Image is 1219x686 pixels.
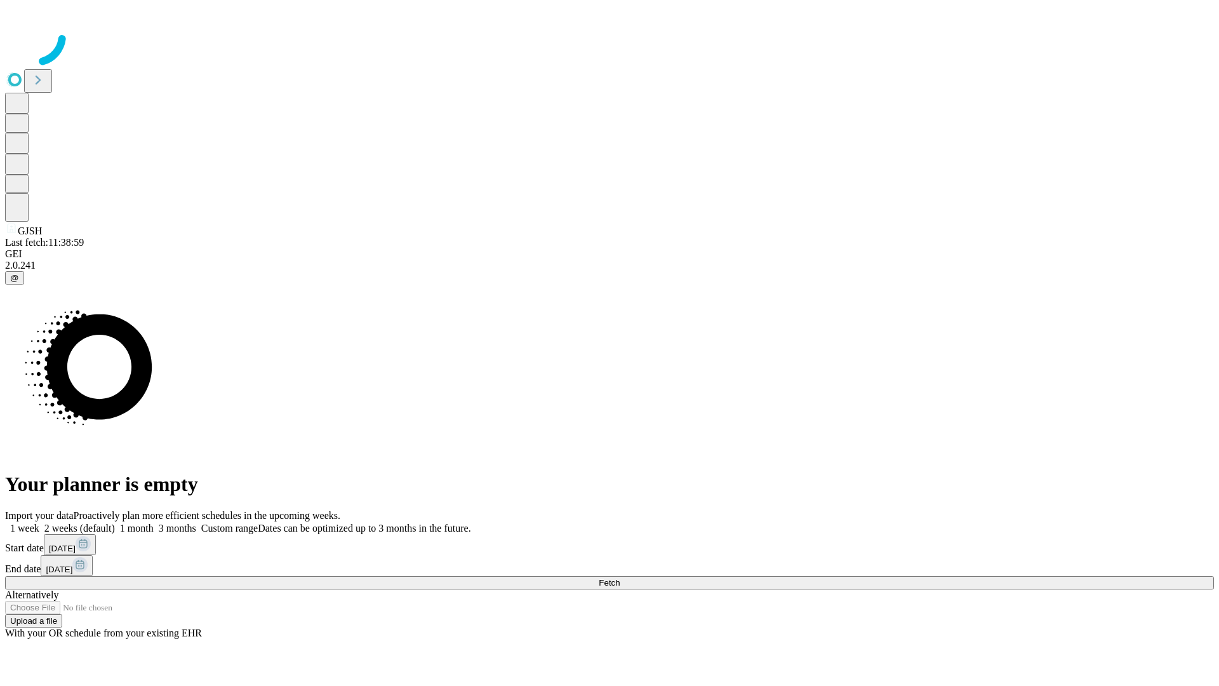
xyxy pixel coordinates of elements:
[5,260,1214,271] div: 2.0.241
[44,534,96,555] button: [DATE]
[5,271,24,285] button: @
[44,523,115,534] span: 2 weeks (default)
[5,237,84,248] span: Last fetch: 11:38:59
[5,614,62,628] button: Upload a file
[201,523,258,534] span: Custom range
[5,576,1214,589] button: Fetch
[599,578,620,588] span: Fetch
[5,510,74,521] span: Import your data
[18,225,42,236] span: GJSH
[10,273,19,283] span: @
[46,565,72,574] span: [DATE]
[10,523,39,534] span: 1 week
[49,544,76,553] span: [DATE]
[41,555,93,576] button: [DATE]
[5,473,1214,496] h1: Your planner is empty
[5,628,202,638] span: With your OR schedule from your existing EHR
[5,589,58,600] span: Alternatively
[120,523,154,534] span: 1 month
[74,510,340,521] span: Proactively plan more efficient schedules in the upcoming weeks.
[5,555,1214,576] div: End date
[258,523,470,534] span: Dates can be optimized up to 3 months in the future.
[5,534,1214,555] div: Start date
[159,523,196,534] span: 3 months
[5,248,1214,260] div: GEI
